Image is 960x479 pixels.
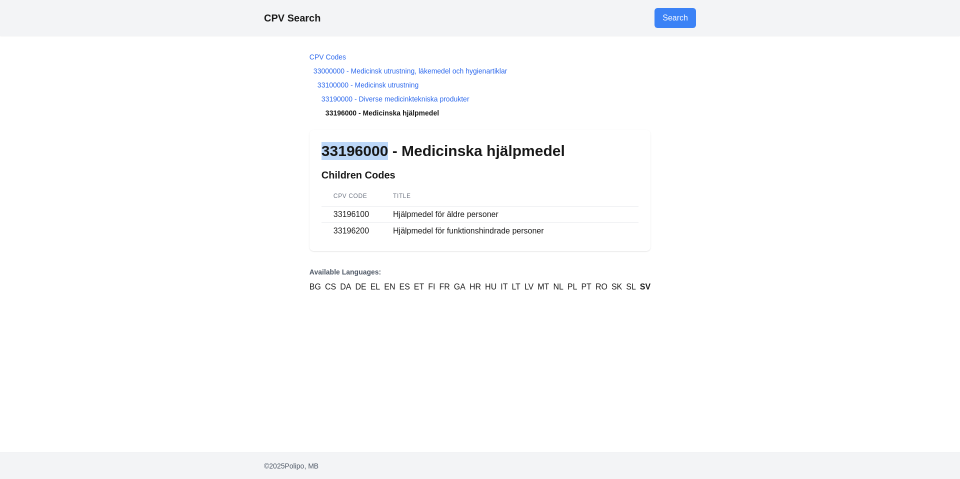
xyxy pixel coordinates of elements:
[381,206,638,223] td: Hjälpmedel för äldre personer
[340,281,351,293] a: DA
[428,281,435,293] a: FI
[626,281,636,293] a: SL
[325,281,336,293] a: CS
[414,281,424,293] a: ET
[469,281,481,293] a: HR
[439,281,450,293] a: FR
[553,281,563,293] a: NL
[654,8,696,28] a: Go to search
[399,281,410,293] a: ES
[309,281,321,293] a: BG
[309,108,650,118] li: 33196000 - Medicinska hjälpmedel
[485,281,496,293] a: HU
[355,281,366,293] a: DE
[581,281,591,293] a: PT
[537,281,549,293] a: MT
[370,281,380,293] a: EL
[454,281,465,293] a: GA
[264,12,320,23] a: CPV Search
[640,281,650,293] a: SV
[264,461,696,471] p: © 2025 Polipo, MB
[309,53,346,61] a: CPV Codes
[321,168,638,182] h2: Children Codes
[611,281,622,293] a: SK
[595,281,607,293] a: RO
[511,281,520,293] a: LT
[309,267,650,293] nav: Language Versions
[309,267,650,277] p: Available Languages:
[321,223,381,239] td: 33196200
[321,206,381,223] td: 33196100
[321,95,469,103] a: 33190000 - Diverse medicinktekniska produkter
[381,186,638,206] th: Title
[381,223,638,239] td: Hjälpmedel för funktionshindrade personer
[309,52,650,118] nav: Breadcrumb
[321,186,381,206] th: CPV Code
[500,281,507,293] a: IT
[384,281,395,293] a: EN
[317,81,418,89] a: 33100000 - Medicinsk utrustning
[321,142,638,160] h1: 33196000 - Medicinska hjälpmedel
[524,281,533,293] a: LV
[313,67,507,75] a: 33000000 - Medicinsk utrustning, läkemedel och hygienartiklar
[567,281,577,293] a: PL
